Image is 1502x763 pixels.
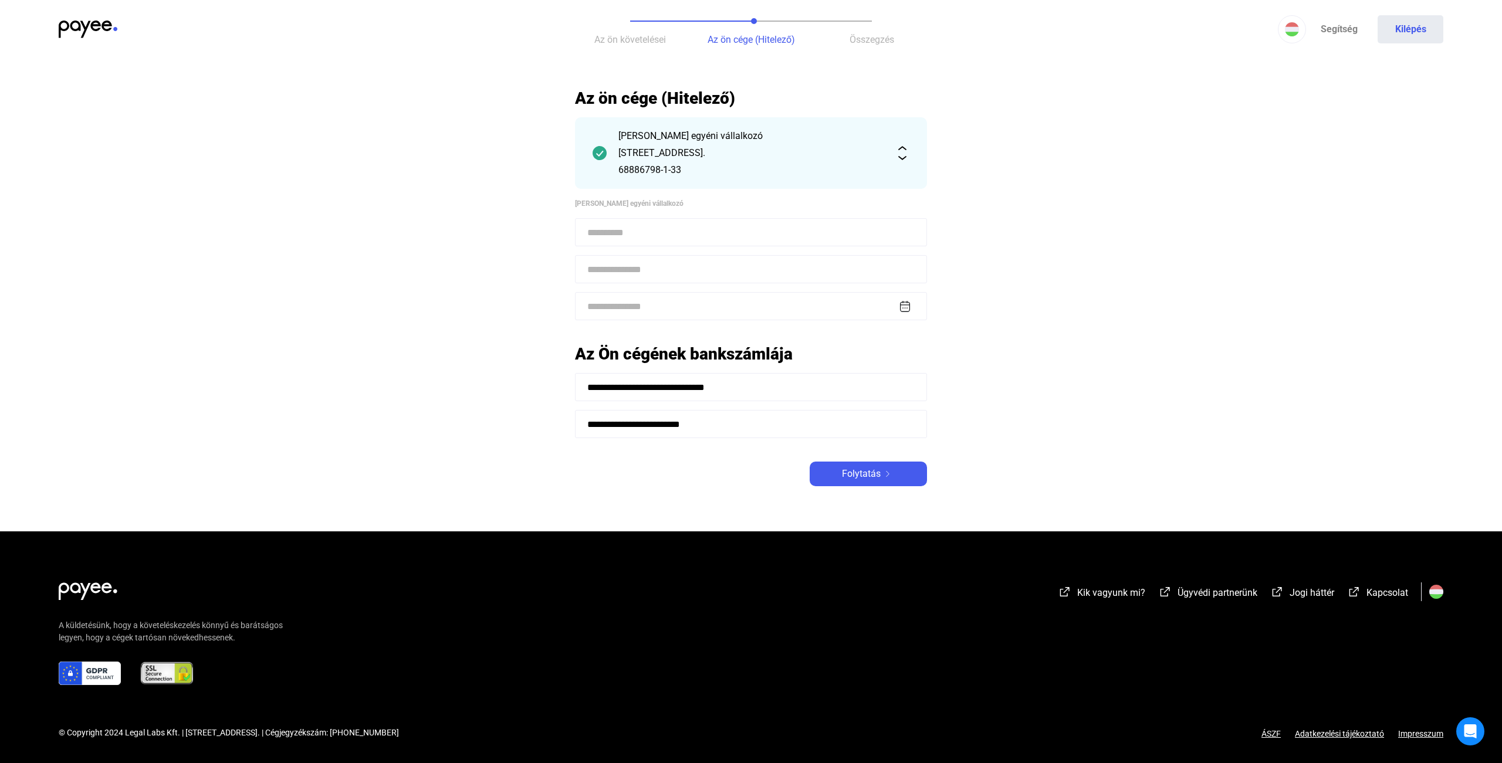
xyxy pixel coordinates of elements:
[1058,589,1145,600] a: external-link-whiteKik vagyunk mi?
[618,163,884,177] div: 68886798-1-33
[1366,587,1408,598] span: Kapcsolat
[1290,587,1334,598] span: Jogi háttér
[1429,585,1443,599] img: HU.svg
[898,299,912,314] button: calendar
[899,300,911,313] img: calendar
[594,34,666,45] span: Az ön követelései
[59,662,121,685] img: gdpr
[1270,586,1284,598] img: external-link-white
[59,21,117,38] img: payee-logo
[1285,22,1299,36] img: HU
[850,34,894,45] span: Összegzés
[1261,729,1281,738] a: ÁSZF
[1347,589,1408,600] a: external-link-whiteKapcsolat
[575,88,927,108] h2: Az ön cége (Hitelező)
[1158,589,1257,600] a: external-link-whiteÜgyvédi partnerünk
[708,34,795,45] span: Az ön cége (Hitelező)
[1281,729,1398,738] a: Adatkezelési tájékoztató
[593,146,607,160] img: checkmark-darker-green-circle
[1077,587,1145,598] span: Kik vagyunk mi?
[59,576,117,600] img: white-payee-white-dot.svg
[1347,586,1361,598] img: external-link-white
[1270,589,1334,600] a: external-link-whiteJogi háttér
[1178,587,1257,598] span: Ügyvédi partnerünk
[1456,717,1484,745] div: Open Intercom Messenger
[810,462,927,486] button: Folytatásarrow-right-white
[59,727,399,739] div: © Copyright 2024 Legal Labs Kft. | [STREET_ADDRESS]. | Cégjegyzékszám: [PHONE_NUMBER]
[1278,15,1306,43] button: HU
[1306,15,1372,43] a: Segítség
[618,129,884,143] div: [PERSON_NAME] egyéni vállalkozó
[575,198,927,209] div: [PERSON_NAME] egyéni vállalkozó
[1398,729,1443,738] a: Impresszum
[618,146,884,160] div: [STREET_ADDRESS].
[140,662,194,685] img: ssl
[842,467,881,481] span: Folytatás
[575,344,927,364] h2: Az Ön cégének bankszámlája
[881,471,895,477] img: arrow-right-white
[895,146,909,160] img: expand
[1378,15,1443,43] button: Kilépés
[1058,586,1072,598] img: external-link-white
[1158,586,1172,598] img: external-link-white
